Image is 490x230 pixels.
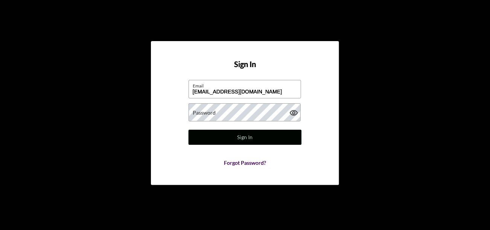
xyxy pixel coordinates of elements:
a: Forgot Password? [224,159,266,166]
div: Sign In [237,130,253,145]
label: Email [193,80,301,89]
button: Sign In [189,130,301,145]
h4: Sign In [234,60,256,80]
label: Password [193,110,216,116]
